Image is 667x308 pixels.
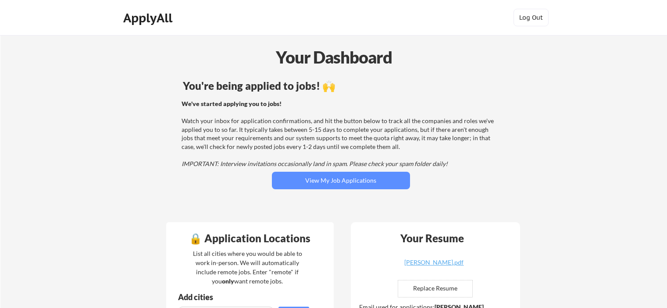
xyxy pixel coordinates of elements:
em: IMPORTANT: Interview invitations occasionally land in spam. Please check your spam folder daily! [182,160,448,167]
button: View My Job Applications [272,172,410,189]
button: Log Out [514,9,549,26]
div: Add cities [178,293,311,301]
div: Your Resume [389,233,476,244]
div: ApplyAll [123,11,175,25]
strong: We've started applying you to jobs! [182,100,282,107]
strong: only [222,277,234,285]
div: Watch your inbox for application confirmations, and hit the button below to track all the compani... [182,99,498,168]
div: List all cities where you would be able to work in-person. We will automatically include remote j... [187,249,308,286]
div: 🔒 Application Locations [168,233,332,244]
a: [PERSON_NAME].pdf [382,259,486,273]
div: [PERSON_NAME].pdf [382,259,486,266]
div: Your Dashboard [1,45,667,70]
div: You're being applied to jobs! 🙌 [183,81,499,91]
